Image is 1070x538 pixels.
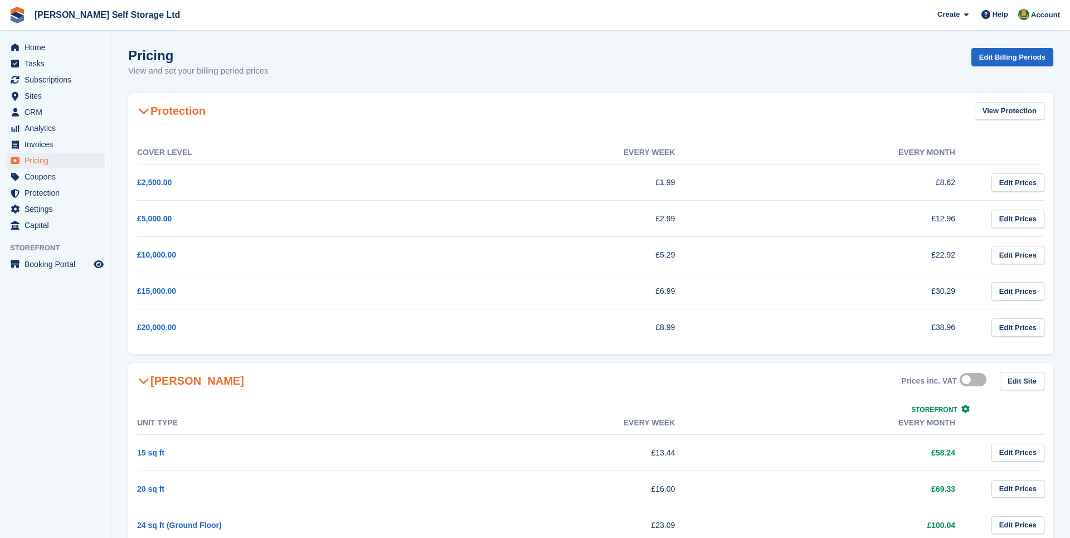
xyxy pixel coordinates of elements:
[991,246,1044,264] a: Edit Prices
[6,153,105,168] a: menu
[417,273,698,309] td: £6.99
[137,484,164,493] a: 20 sq ft
[137,374,244,387] h2: [PERSON_NAME]
[417,164,698,201] td: £1.99
[137,214,172,223] a: £5,000.00
[991,282,1044,300] a: Edit Prices
[697,411,977,435] th: Every month
[25,137,91,152] span: Invoices
[1000,372,1044,390] a: Edit Site
[911,406,970,414] a: Storefront
[6,56,105,71] a: menu
[697,164,977,201] td: £8.62
[6,72,105,88] a: menu
[6,88,105,104] a: menu
[417,309,698,346] td: £8.99
[417,411,698,435] th: Every week
[991,516,1044,535] a: Edit Prices
[417,237,698,273] td: £5.29
[697,273,977,309] td: £30.29
[991,444,1044,462] a: Edit Prices
[417,201,698,237] td: £2.99
[25,256,91,272] span: Booking Portal
[6,256,105,272] a: menu
[6,217,105,233] a: menu
[697,309,977,346] td: £38.96
[6,137,105,152] a: menu
[417,141,698,164] th: Every week
[937,9,960,20] span: Create
[25,153,91,168] span: Pricing
[25,72,91,88] span: Subscriptions
[137,287,176,295] a: £15,000.00
[25,201,91,217] span: Settings
[25,104,91,120] span: CRM
[137,411,417,435] th: Unit Type
[92,258,105,271] a: Preview store
[137,323,176,332] a: £20,000.00
[417,434,698,471] td: £13.44
[25,120,91,136] span: Analytics
[991,210,1044,228] a: Edit Prices
[911,406,957,414] span: Storefront
[1018,9,1029,20] img: Joshua Wild
[137,141,417,164] th: Cover Level
[6,185,105,201] a: menu
[137,250,176,259] a: £10,000.00
[25,40,91,55] span: Home
[991,173,1044,192] a: Edit Prices
[697,237,977,273] td: £22.92
[6,120,105,136] a: menu
[25,185,91,201] span: Protection
[975,102,1044,120] a: View Protection
[6,201,105,217] a: menu
[137,104,206,118] h2: Protection
[137,448,164,457] a: 15 sq ft
[991,480,1044,498] a: Edit Prices
[10,243,111,254] span: Storefront
[128,65,269,77] p: View and set your billing period prices
[697,471,977,507] td: £69.33
[30,6,184,24] a: [PERSON_NAME] Self Storage Ltd
[417,471,698,507] td: £16.00
[137,521,222,530] a: 24 sq ft (Ground Floor)
[6,169,105,185] a: menu
[971,48,1053,66] a: Edit Billing Periods
[901,376,957,386] div: Prices inc. VAT
[697,141,977,164] th: Every month
[6,104,105,120] a: menu
[25,217,91,233] span: Capital
[137,178,172,187] a: £2,500.00
[993,9,1008,20] span: Help
[1031,9,1060,21] span: Account
[991,318,1044,337] a: Edit Prices
[697,201,977,237] td: £12.96
[697,434,977,471] td: £58.24
[128,48,269,63] h1: Pricing
[6,40,105,55] a: menu
[25,169,91,185] span: Coupons
[25,88,91,104] span: Sites
[9,7,26,23] img: stora-icon-8386f47178a22dfd0bd8f6a31ec36ba5ce8667c1dd55bd0f319d3a0aa187defe.svg
[25,56,91,71] span: Tasks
